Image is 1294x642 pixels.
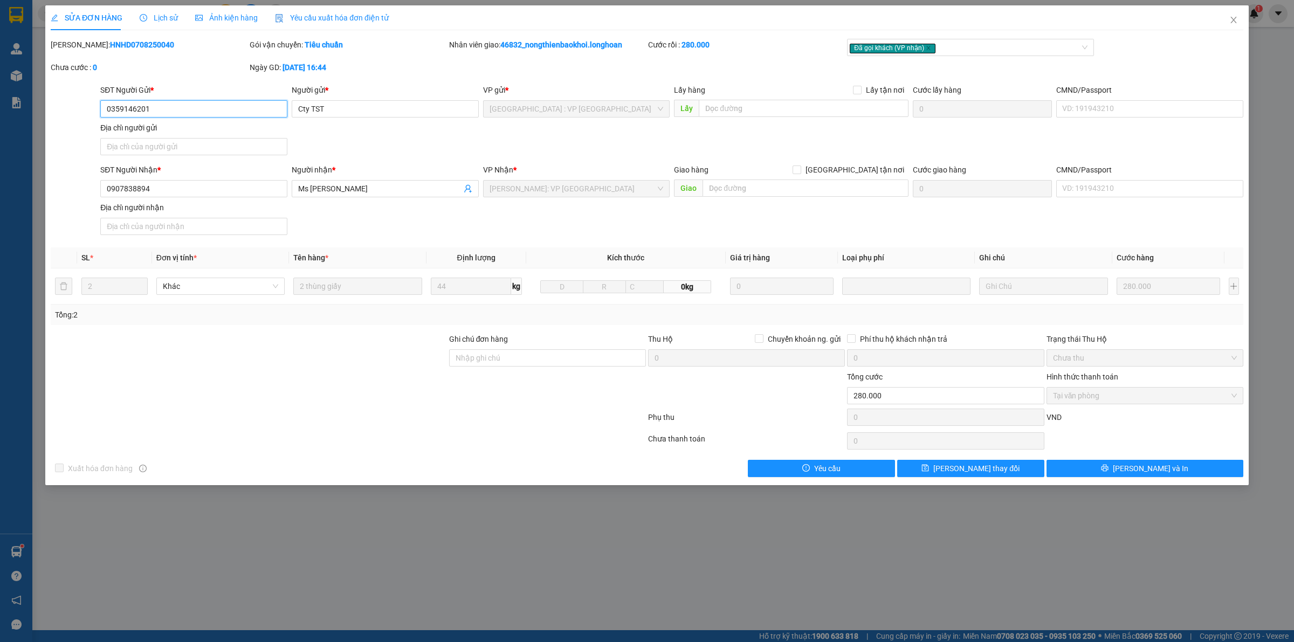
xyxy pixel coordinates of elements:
[1117,278,1220,295] input: 0
[490,181,664,197] span: Hồ Chí Minh: VP Quận Tân Phú
[293,253,328,262] span: Tên hàng
[51,61,247,73] div: Chưa cước :
[674,165,708,174] span: Giao hàng
[250,61,446,73] div: Ngày GD:
[293,278,422,295] input: VD: Bàn, Ghế
[674,180,703,197] span: Giao
[511,278,522,295] span: kg
[100,202,287,213] div: Địa chỉ người nhận
[100,138,287,155] input: Địa chỉ của người gửi
[100,164,287,176] div: SĐT Người Nhận
[292,84,479,96] div: Người gửi
[913,86,961,94] label: Cước lấy hàng
[748,460,895,477] button: exclamation-circleYêu cầu
[625,280,664,293] input: C
[975,247,1112,268] th: Ghi chú
[540,280,583,293] input: D
[30,23,57,32] strong: CSKH:
[449,349,646,367] input: Ghi chú đơn hàng
[933,462,1020,474] span: [PERSON_NAME] thay đổi
[1229,16,1238,24] span: close
[163,278,278,294] span: Khác
[648,39,845,51] div: Cước rồi :
[140,13,178,22] span: Lịch sử
[583,280,626,293] input: R
[801,164,908,176] span: [GEOGRAPHIC_DATA] tận nơi
[4,23,82,42] span: [PHONE_NUMBER]
[4,74,67,84] span: 13:10:49 [DATE]
[110,40,174,49] b: HNHD0708250040
[195,13,258,22] span: Ảnh kiện hàng
[1229,278,1239,295] button: plus
[913,165,966,174] label: Cước giao hàng
[1047,372,1118,381] label: Hình thức thanh toán
[607,253,644,262] span: Kích thước
[140,14,147,22] span: clock-circle
[862,84,908,96] span: Lấy tận nơi
[648,335,673,343] span: Thu Hộ
[1047,413,1062,422] span: VND
[897,460,1044,477] button: save[PERSON_NAME] thay đổi
[1117,253,1154,262] span: Cước hàng
[1053,350,1237,366] span: Chưa thu
[674,86,705,94] span: Lấy hàng
[55,278,72,295] button: delete
[647,411,846,430] div: Phụ thu
[913,100,1052,118] input: Cước lấy hàng
[490,101,664,117] span: Hà Nội : VP Hà Đông
[856,333,952,345] span: Phí thu hộ khách nhận trả
[4,58,167,72] span: Mã đơn: HNHD1408250011
[682,40,710,49] b: 280.000
[449,39,646,51] div: Nhân viên giao:
[292,164,479,176] div: Người nhận
[483,165,513,174] span: VP Nhận
[275,14,284,23] img: icon
[72,5,214,19] strong: PHIẾU DÁN LÊN HÀNG
[464,184,472,193] span: user-add
[1056,84,1243,96] div: CMND/Passport
[1053,388,1237,404] span: Tại văn phòng
[500,40,622,49] b: 46832_nongthienbaokhoi.longhoan
[195,14,203,22] span: picture
[979,278,1107,295] input: Ghi Chú
[850,44,935,53] span: Đã gọi khách (VP nhận)
[847,372,883,381] span: Tổng cước
[483,84,670,96] div: VP gửi
[81,253,90,262] span: SL
[647,433,846,452] div: Chưa thanh toán
[703,180,908,197] input: Dọc đường
[55,309,499,321] div: Tổng: 2
[250,39,446,51] div: Gói vận chuyển:
[802,464,810,473] span: exclamation-circle
[449,335,508,343] label: Ghi chú đơn hàng
[93,63,97,72] b: 0
[1047,460,1243,477] button: printer[PERSON_NAME] và In
[51,14,58,22] span: edit
[763,333,845,345] span: Chuyển khoản ng. gửi
[283,63,326,72] b: [DATE] 16:44
[275,13,389,22] span: Yêu cầu xuất hóa đơn điện tử
[64,462,137,474] span: Xuất hóa đơn hàng
[1047,333,1243,345] div: Trạng thái Thu Hộ
[913,180,1052,197] input: Cước giao hàng
[1113,462,1188,474] span: [PERSON_NAME] và In
[305,40,343,49] b: Tiêu chuẩn
[100,84,287,96] div: SĐT Người Gửi
[139,465,147,472] span: info-circle
[457,253,495,262] span: Định lượng
[1101,464,1109,473] span: printer
[94,23,198,43] span: CÔNG TY TNHH CHUYỂN PHÁT NHANH BẢO AN
[1219,5,1249,36] button: Close
[100,218,287,235] input: Địa chỉ của người nhận
[699,100,908,117] input: Dọc đường
[674,100,699,117] span: Lấy
[926,45,931,51] span: close
[51,39,247,51] div: [PERSON_NAME]:
[664,280,711,293] span: 0kg
[838,247,975,268] th: Loại phụ phí
[100,122,287,134] div: Địa chỉ người gửi
[1056,164,1243,176] div: CMND/Passport
[156,253,197,262] span: Đơn vị tính
[921,464,929,473] span: save
[814,462,841,474] span: Yêu cầu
